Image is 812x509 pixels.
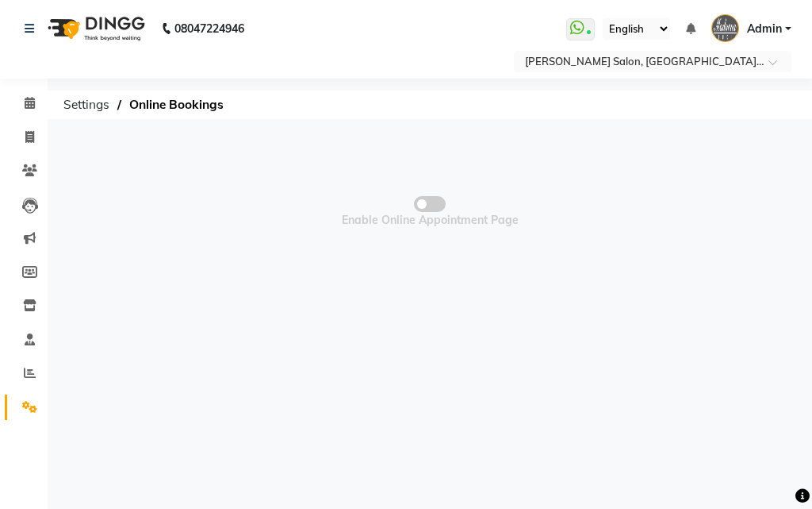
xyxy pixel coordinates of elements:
[711,14,739,42] img: Admin
[747,21,782,37] span: Admin
[40,6,149,51] img: logo
[56,91,117,119] span: Settings
[174,6,244,51] b: 08047224946
[56,132,804,291] span: Enable Online Appointment Page
[121,91,232,119] span: Online Bookings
